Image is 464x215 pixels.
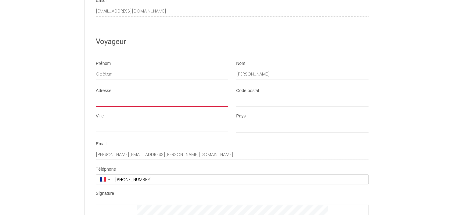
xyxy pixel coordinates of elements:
[96,191,114,197] label: Signature
[96,113,104,119] label: Ville
[236,88,259,94] label: Code postal
[236,61,245,67] label: Nom
[236,113,246,119] label: Pays
[96,88,111,94] label: Adresse
[96,166,116,172] label: Téléphone
[96,141,106,147] label: Email
[113,175,368,184] input: +33 6 12 34 56 78
[96,36,369,48] h2: Voyageur
[96,61,111,67] label: Prénom
[107,178,111,181] span: ▼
